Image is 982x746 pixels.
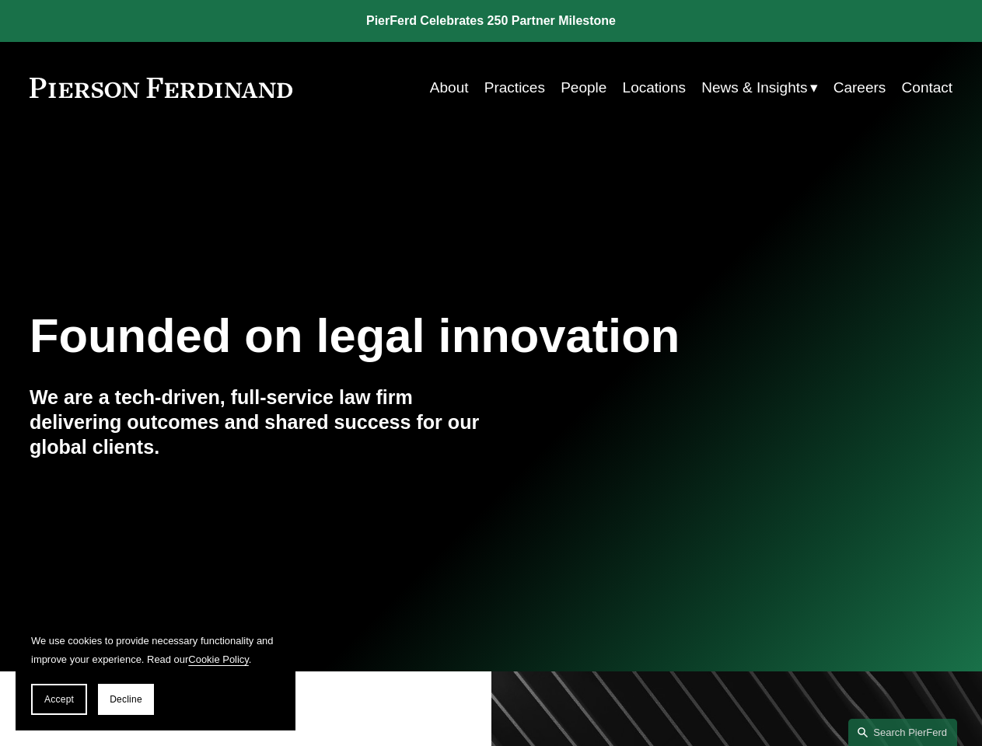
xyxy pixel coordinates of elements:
span: News & Insights [701,75,807,101]
span: Accept [44,694,74,705]
a: About [430,73,469,103]
p: We use cookies to provide necessary functionality and improve your experience. Read our . [31,632,280,668]
h1: Founded on legal innovation [30,309,799,363]
a: Locations [623,73,686,103]
h4: We are a tech-driven, full-service law firm delivering outcomes and shared success for our global... [30,385,491,460]
a: folder dropdown [701,73,817,103]
section: Cookie banner [16,616,295,730]
a: Careers [833,73,886,103]
button: Accept [31,684,87,715]
a: Contact [902,73,953,103]
a: Cookie Policy [188,654,249,665]
span: Decline [110,694,142,705]
a: Search this site [848,719,957,746]
a: People [561,73,606,103]
a: Practices [484,73,545,103]
button: Decline [98,684,154,715]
